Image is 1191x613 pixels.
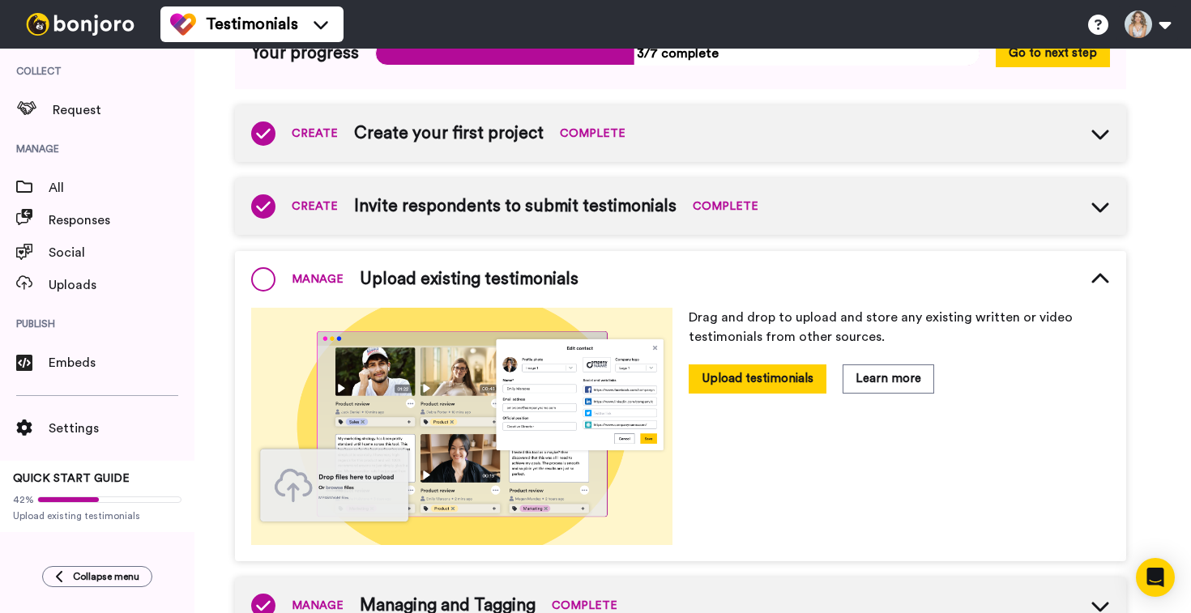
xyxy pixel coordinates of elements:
span: Collapse menu [73,570,139,583]
span: Settings [49,419,194,438]
button: Go to next step [996,39,1110,67]
span: Create your first project [354,121,544,146]
img: bj-logo-header-white.svg [19,13,141,36]
p: Drag and drop to upload and store any existing written or video testimonials from other sources. [689,308,1110,347]
img: 4a9e73a18bff383a38bab373c66e12b8.png [251,308,672,545]
span: Upload existing testimonials [360,267,578,292]
span: Your progress [251,41,359,66]
span: Upload existing testimonials [13,509,181,522]
span: 42% [13,493,34,506]
span: Responses [49,211,194,230]
span: Uploads [49,275,194,295]
span: Invite respondents to submit testimonials [354,194,677,219]
span: Embeds [49,353,194,372]
span: 3/7 complete [375,41,980,66]
span: Request [53,100,194,120]
span: COMPLETE [560,126,625,142]
span: MANAGE [292,271,344,287]
span: QUICK START GUIDE [13,473,130,484]
span: COMPLETE [693,198,758,215]
button: Collapse menu [42,566,152,587]
div: Open Intercom Messenger [1136,558,1175,597]
span: CREATE [292,198,338,215]
span: All [49,178,194,198]
span: Testimonials [206,13,298,36]
img: tm-color.svg [170,11,196,37]
button: Upload testimonials [689,364,826,393]
span: Social [49,243,194,262]
button: Learn more [843,364,934,393]
span: CREATE [292,126,338,142]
